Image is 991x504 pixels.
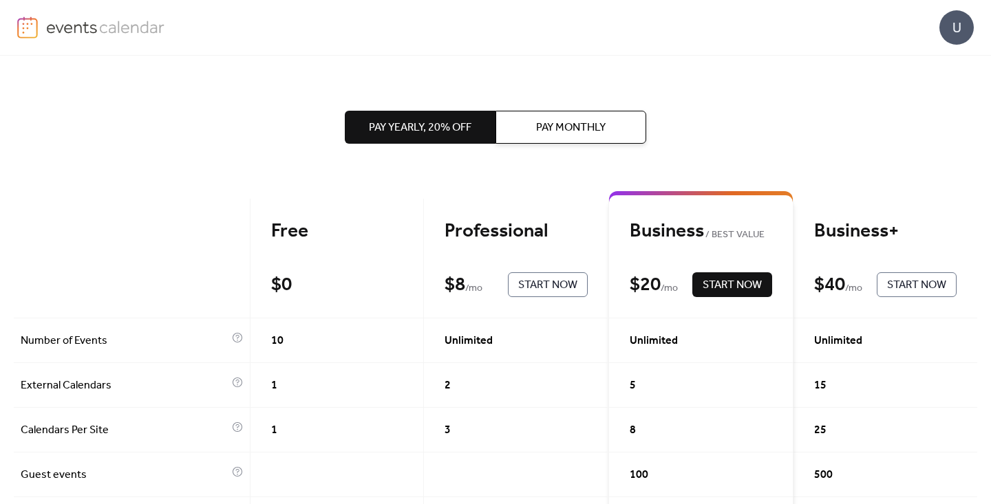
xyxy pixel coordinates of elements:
span: BEST VALUE [704,227,765,243]
div: Professional [445,219,587,243]
button: Start Now [508,272,588,297]
span: / mo [465,281,482,297]
span: 500 [814,467,833,483]
div: Business+ [814,219,957,243]
div: $ 20 [630,273,661,297]
span: Unlimited [814,333,862,349]
div: $ 40 [814,273,845,297]
span: 5 [630,377,636,394]
span: Start Now [887,277,946,294]
span: External Calendars [21,377,228,394]
img: logo-type [46,17,165,37]
span: 8 [630,422,636,439]
div: U [939,10,974,45]
button: Pay Monthly [495,111,646,144]
span: / mo [661,281,678,297]
span: Calendars Per Site [21,422,228,439]
span: 25 [814,422,827,439]
div: Business [630,219,772,243]
button: Start Now [877,272,957,297]
span: Start Now [518,277,577,294]
span: Unlimited [630,333,678,349]
div: $ 0 [271,273,292,297]
span: 10 [271,333,284,349]
span: 2 [445,377,451,394]
span: 15 [814,377,827,394]
span: Pay Yearly, 20% off [369,120,471,136]
span: 1 [271,422,277,439]
span: Unlimited [445,333,493,349]
span: / mo [845,281,862,297]
span: Guest events [21,467,228,483]
button: Start Now [692,272,772,297]
span: Pay Monthly [536,120,606,136]
span: Start Now [703,277,762,294]
span: 100 [630,467,648,483]
span: Number of Events [21,333,228,349]
img: logo [17,17,38,39]
span: 1 [271,377,277,394]
div: $ 8 [445,273,465,297]
button: Pay Yearly, 20% off [345,111,495,144]
div: Free [271,219,403,243]
span: 3 [445,422,451,439]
